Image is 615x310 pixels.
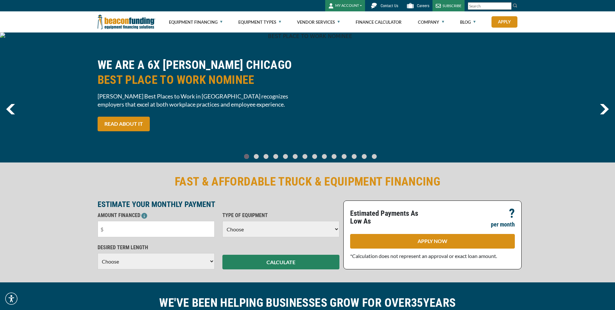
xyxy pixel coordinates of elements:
a: Go To Slide 6 [301,154,309,159]
a: Finance Calculator [356,12,402,32]
a: Equipment Financing [169,12,222,32]
span: [PERSON_NAME] Best Places to Work in [GEOGRAPHIC_DATA] recognizes employers that excel at both wo... [98,92,304,109]
span: BEST PLACE TO WORK NOMINEE [98,72,304,87]
a: Go To Slide 2 [262,154,270,159]
a: Go To Slide 10 [340,154,348,159]
a: Go To Slide 7 [311,154,319,159]
a: Go To Slide 0 [243,154,251,159]
p: per month [491,221,515,228]
a: Company [418,12,444,32]
button: CALCULATE [222,255,339,269]
a: Equipment Types [238,12,281,32]
p: Estimated Payments As Low As [350,210,429,225]
h2: WE ARE A 6X [PERSON_NAME] CHICAGO [98,58,304,87]
a: next [600,104,609,114]
p: DESIRED TERM LENGTH [98,244,215,252]
span: Contact Us [381,4,398,8]
a: previous [6,104,15,114]
img: Beacon Funding Corporation logo [98,11,155,32]
span: Careers [417,4,429,8]
p: ESTIMATE YOUR MONTHLY PAYMENT [98,200,339,208]
a: Go To Slide 11 [350,154,358,159]
span: *Calculation does not represent an approval or exact loan amount. [350,253,497,259]
span: 35 [411,296,423,310]
a: Blog [460,12,476,32]
a: Go To Slide 3 [272,154,280,159]
p: TYPE OF EQUIPMENT [222,212,339,219]
a: Go To Slide 1 [253,154,260,159]
a: Go To Slide 13 [370,154,378,159]
a: Go To Slide 4 [282,154,290,159]
p: AMOUNT FINANCED [98,212,215,219]
h2: FAST & AFFORDABLE TRUCK & EQUIPMENT FINANCING [98,174,518,189]
a: APPLY NOW [350,234,515,249]
input: Search [468,2,512,10]
a: Clear search text [505,4,510,9]
a: Apply [491,16,517,28]
a: Go To Slide 8 [321,154,328,159]
a: Go To Slide 5 [291,154,299,159]
img: Search [513,3,518,8]
a: READ ABOUT IT [98,117,150,131]
input: $ [98,221,215,237]
p: ? [509,210,515,217]
a: Go To Slide 12 [360,154,368,159]
a: Vendor Services [297,12,340,32]
img: Right Navigator [600,104,609,114]
a: Go To Slide 9 [330,154,338,159]
img: Left Navigator [6,104,15,114]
